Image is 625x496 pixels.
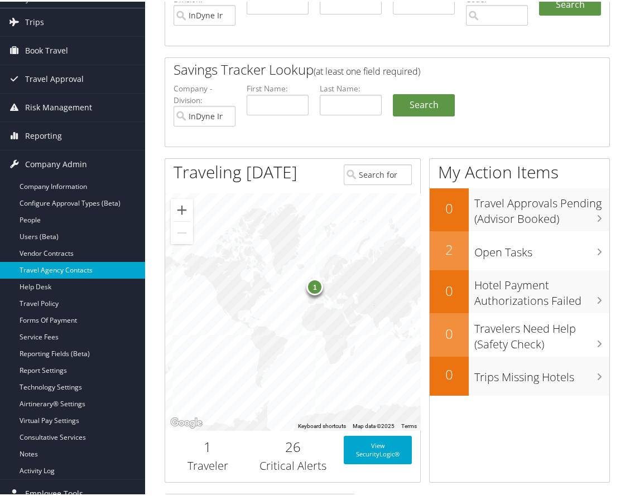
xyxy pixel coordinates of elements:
h3: Travel Approvals Pending (Advisor Booked) [474,188,609,225]
span: Company Admin [25,149,87,177]
a: Terms (opens in new tab) [401,421,417,427]
h2: 0 [430,197,469,216]
h2: 0 [430,323,469,342]
h1: My Action Items [430,159,609,182]
span: Map data ©2025 [353,421,395,427]
button: Zoom out [171,220,193,242]
span: Travel Approval [25,64,84,91]
img: Google [168,414,205,429]
label: First Name: [247,81,309,93]
h3: Trips Missing Hotels [474,362,609,383]
h3: Travelers Need Help (Safety Check) [474,314,609,351]
a: 0Travelers Need Help (Safety Check) [430,312,609,354]
a: Search [393,93,455,115]
h3: Open Tasks [474,237,609,259]
button: Keyboard shortcuts [298,421,346,429]
h2: 2 [430,239,469,257]
span: Reporting [25,120,62,148]
label: Company - Division: [174,81,235,104]
h3: Critical Alerts [258,456,326,472]
h1: Traveling [DATE] [174,159,297,182]
div: 1 [306,278,323,294]
h2: 26 [258,436,326,455]
h3: Hotel Payment Authorizations Failed [474,270,609,307]
span: (at least one field required) [314,64,420,76]
a: Open this area in Google Maps (opens a new window) [168,414,205,429]
h2: Savings Tracker Lookup [174,59,564,77]
span: Risk Management [25,92,92,120]
h2: 0 [430,363,469,382]
h2: 1 [174,436,242,455]
a: 0Travel Approvals Pending (Advisor Booked) [430,187,609,230]
h3: Traveler [174,456,242,472]
button: Zoom in [171,197,193,220]
h2: 0 [430,280,469,299]
label: Last Name: [320,81,382,93]
span: Trips [25,7,44,35]
input: Search for Traveler [344,163,412,183]
a: 0Trips Missing Hotels [430,355,609,394]
a: 2Open Tasks [430,230,609,269]
span: Book Travel [25,35,68,63]
a: 0Hotel Payment Authorizations Failed [430,269,609,312]
input: search accounts [174,104,235,125]
a: View SecurityLogic® [344,434,412,463]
